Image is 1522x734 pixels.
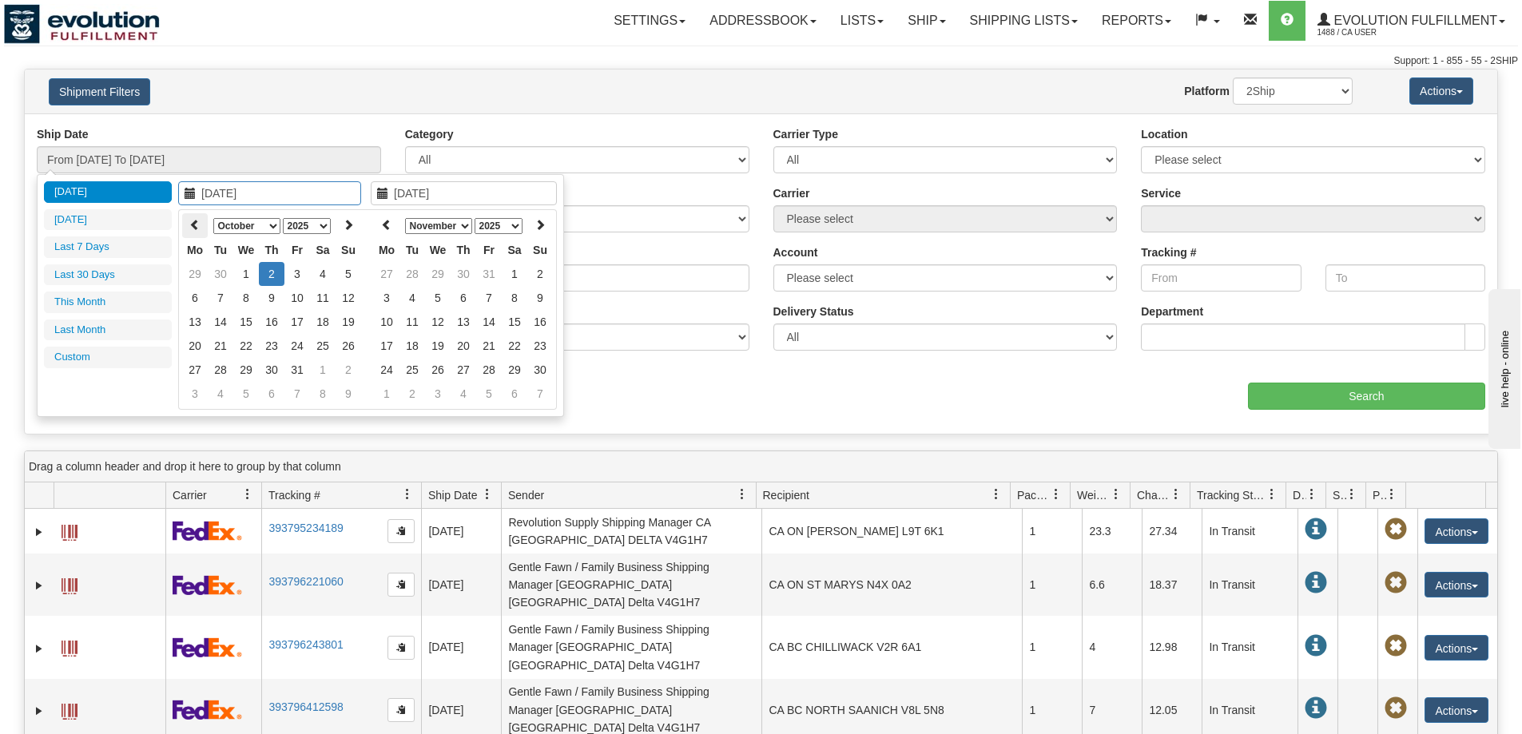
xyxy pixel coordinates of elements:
[268,575,343,588] a: 393796221060
[761,616,1022,678] td: CA BC CHILLIWACK V2R 6A1
[1022,616,1082,678] td: 1
[37,126,89,142] label: Ship Date
[284,310,310,334] td: 17
[773,244,818,260] label: Account
[31,703,47,719] a: Expand
[310,262,336,286] td: 4
[374,286,399,310] td: 3
[527,358,553,382] td: 30
[44,236,172,258] li: Last 7 Days
[233,286,259,310] td: 8
[1385,697,1407,720] span: Pickup Not Assigned
[425,334,451,358] td: 19
[1184,83,1230,99] label: Platform
[502,262,527,286] td: 1
[1141,185,1181,201] label: Service
[374,262,399,286] td: 27
[259,334,284,358] td: 23
[374,238,399,262] th: Mo
[1425,635,1488,661] button: Actions
[405,126,454,142] label: Category
[208,334,233,358] td: 21
[394,481,421,508] a: Tracking # filter column settings
[1258,481,1286,508] a: Tracking Status filter column settings
[502,382,527,406] td: 6
[1305,697,1327,720] span: In Transit
[310,286,336,310] td: 11
[1333,487,1346,503] span: Shipment Issues
[259,238,284,262] th: Th
[527,382,553,406] td: 7
[31,577,47,593] a: Expand
[1385,518,1407,541] span: Pickup Not Assigned
[268,522,343,534] a: 393795234189
[1141,126,1187,142] label: Location
[4,4,160,44] img: logo1488.jpg
[502,238,527,262] th: Sa
[1425,697,1488,723] button: Actions
[336,286,361,310] td: 12
[310,310,336,334] td: 18
[173,575,242,595] img: 2 - FedEx Express®
[44,319,172,341] li: Last Month
[399,310,425,334] td: 11
[501,553,761,616] td: Gentle Fawn / Family Business Shipping Manager [GEOGRAPHIC_DATA] [GEOGRAPHIC_DATA] Delta V4G1H7
[451,334,476,358] td: 20
[208,358,233,382] td: 28
[1425,572,1488,597] button: Actions
[310,382,336,406] td: 8
[451,238,476,262] th: Th
[1305,1,1517,41] a: Evolution Fulfillment 1488 / CA User
[12,14,148,26] div: live help - online
[62,518,77,543] a: Label
[4,54,1518,68] div: Support: 1 - 855 - 55 - 2SHIP
[374,382,399,406] td: 1
[233,310,259,334] td: 15
[1043,481,1070,508] a: Packages filter column settings
[983,481,1010,508] a: Recipient filter column settings
[1082,553,1142,616] td: 6.6
[374,310,399,334] td: 10
[502,310,527,334] td: 15
[62,696,77,722] a: Label
[773,304,854,319] label: Delivery Status
[527,262,553,286] td: 2
[1090,1,1183,41] a: Reports
[284,286,310,310] td: 10
[421,509,501,553] td: [DATE]
[259,262,284,286] td: 2
[62,633,77,659] a: Label
[182,286,208,310] td: 6
[182,382,208,406] td: 3
[173,487,207,503] span: Carrier
[425,238,451,262] th: We
[1162,481,1190,508] a: Charge filter column settings
[259,286,284,310] td: 9
[501,509,761,553] td: Revolution Supply Shipping Manager CA [GEOGRAPHIC_DATA] DELTA V4G1H7
[44,209,172,231] li: [DATE]
[527,334,553,358] td: 23
[1338,481,1365,508] a: Shipment Issues filter column settings
[1142,616,1202,678] td: 12.98
[233,358,259,382] td: 29
[476,262,502,286] td: 31
[476,286,502,310] td: 7
[399,382,425,406] td: 2
[336,262,361,286] td: 5
[1325,264,1485,292] input: To
[1077,487,1111,503] span: Weight
[233,262,259,286] td: 1
[208,310,233,334] td: 14
[284,262,310,286] td: 3
[451,262,476,286] td: 30
[1142,509,1202,553] td: 27.34
[1317,25,1437,41] span: 1488 / CA User
[336,238,361,262] th: Su
[25,451,1497,482] div: grid grouping header
[173,521,242,541] img: 2 - FedEx Express®
[773,185,810,201] label: Carrier
[310,358,336,382] td: 1
[1305,518,1327,541] span: In Transit
[428,487,477,503] span: Ship Date
[1425,518,1488,544] button: Actions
